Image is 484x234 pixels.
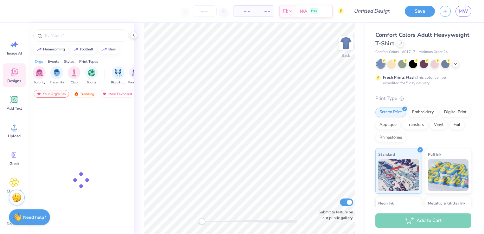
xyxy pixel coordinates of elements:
button: filter button [68,66,80,85]
strong: Need help? [23,214,46,220]
button: bear [99,45,119,54]
div: Foil [449,120,464,130]
img: Fraternity Image [53,69,60,76]
button: filter button [85,66,98,85]
img: Back [340,37,352,49]
button: filter button [33,66,46,85]
div: filter for Sorority [33,66,46,85]
img: most_fav.gif [102,92,107,96]
input: – – [192,5,217,17]
span: Comfort Colors [375,49,399,55]
a: MW [455,6,471,17]
div: This color can be expedited for 5 day delivery. [383,75,461,86]
div: filter for Parent's Weekend [128,66,143,85]
div: Trending [71,90,97,98]
div: Accessibility label [199,218,205,224]
img: Standard [378,159,419,191]
div: Back [342,53,350,58]
div: Print Type [375,95,471,102]
span: Standard [378,151,395,158]
div: filter for Big Little Reveal [111,66,125,85]
img: Sports Image [88,69,95,76]
span: Parent's Weekend [128,80,143,85]
strong: Fresh Prints Flash: [383,75,417,80]
span: Decorate [7,221,22,226]
div: Print Types [79,59,98,64]
div: Applique [375,120,401,130]
span: Puff Ink [428,151,441,158]
div: Digital Print [440,107,471,117]
img: trending.gif [74,92,79,96]
div: Screen Print [375,107,406,117]
span: Fraternity [50,80,64,85]
span: Club [71,80,78,85]
div: filter for Fraternity [50,66,64,85]
span: Sports [87,80,97,85]
div: football [80,48,93,51]
span: Upload [8,133,21,139]
div: filter for Sports [85,66,98,85]
span: – – [237,8,250,15]
div: bear [108,48,116,51]
button: filter button [50,66,64,85]
span: N/A [300,8,307,15]
img: Puff Ink [428,159,469,191]
div: Embroidery [408,107,438,117]
span: Sorority [34,80,45,85]
img: Club Image [71,69,78,76]
div: filter for Club [68,66,80,85]
div: Transfers [403,120,428,130]
div: Orgs [35,59,43,64]
label: Submit to feature on our public gallery. [315,209,353,221]
span: Big Little Reveal [111,80,125,85]
div: Vinyl [430,120,448,130]
span: Designs [7,78,21,83]
span: Image AI [7,51,22,56]
img: trend_line.gif [37,48,42,51]
span: Minimum Order: 24 + [418,49,450,55]
img: trend_line.gif [73,48,79,51]
div: Most Favorited [99,90,135,98]
span: – – [258,8,270,15]
span: Comfort Colors Adult Heavyweight T-Shirt [375,31,469,47]
span: Clipart & logos [4,189,25,199]
span: MW [459,8,468,15]
button: Save [405,6,435,17]
button: filter button [128,66,143,85]
input: Try "Alpha" [44,32,125,39]
img: most_fav.gif [36,92,41,96]
span: Neon Ink [378,200,394,206]
span: Greek [10,161,19,166]
div: Styles [64,59,74,64]
div: Your Org's Fav [34,90,69,98]
img: Parent's Weekend Image [132,69,139,76]
span: # C1717 [402,49,415,55]
button: football [70,45,96,54]
div: Rhinestones [375,133,406,142]
input: Untitled Design [349,5,395,17]
button: filter button [111,66,125,85]
span: Free [311,9,317,13]
button: homecoming [33,45,68,54]
span: Metallic & Glitter Ink [428,200,465,206]
img: trend_line.gif [102,48,107,51]
div: Events [48,59,59,64]
img: Sorority Image [36,69,43,76]
span: Add Text [7,106,22,111]
div: homecoming [43,48,65,51]
img: Big Little Reveal Image [115,69,122,76]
